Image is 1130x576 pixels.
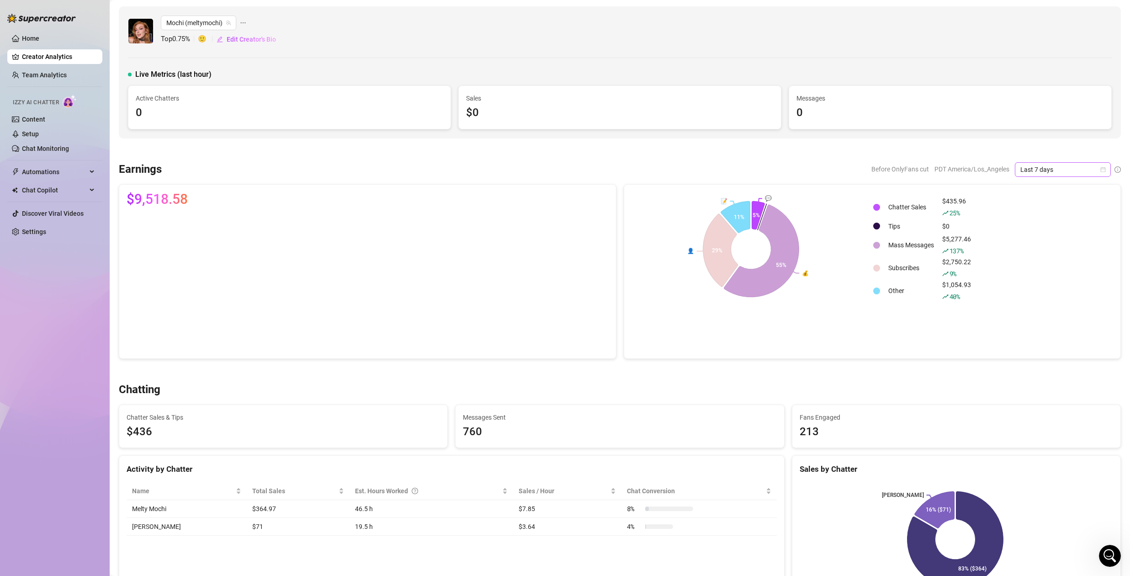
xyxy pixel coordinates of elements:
[22,49,95,64] a: Creator Analytics
[22,35,39,42] a: Home
[885,257,938,279] td: Subscribes
[942,293,949,300] span: rise
[161,34,198,45] span: Top 0.75 %
[519,486,609,496] span: Sales / Hour
[8,280,175,296] textarea: Message…
[33,48,175,77] div: curious about the DM's I get 6000 messages for Super AI right?
[127,412,440,422] span: Chatter Sales & Tips
[247,500,350,518] td: $364.97
[466,104,774,122] div: $0
[885,219,938,233] td: Tips
[63,95,77,108] img: AI Chatter
[7,84,110,104] div: 4000 messages in your tier
[22,130,39,138] a: Setup
[942,196,971,218] div: $435.96
[119,383,160,397] h3: Chatting
[1114,166,1121,173] span: info-circle
[15,153,143,189] div: That's our mutual goal :) By the way, can I ask how you heard about us?
[7,84,175,112] div: Nir says…
[22,228,46,235] a: Settings
[22,210,84,217] a: Discover Viral Videos
[627,522,642,532] span: 4 %
[7,202,175,256] div: Melty says…
[350,518,513,536] td: 19.5 h
[29,299,36,307] button: Gif picker
[950,292,960,301] span: 40 %
[7,112,175,148] div: Melty says…
[950,246,964,255] span: 137 %
[7,148,175,202] div: Nir says…
[800,423,1113,441] div: 213
[15,90,102,99] div: 4000 messages in your tier
[40,53,168,71] div: curious about the DM's I get 6000 messages for Super AI right?
[1099,545,1121,567] iframe: Intercom live chat
[226,20,231,26] span: team
[7,148,150,194] div: That's our mutual goal :)By the way, can I ask how you heard about us?
[127,463,777,475] div: Activity by Chatter
[885,196,938,218] td: Chatter Sales
[765,195,772,202] text: 💬
[33,202,175,248] div: ive been using your platform on and off for years now. hoping you guys would have something new c...
[13,98,59,107] span: Izzy AI Chatter
[942,221,971,231] div: $0
[119,162,162,177] h3: Earnings
[136,93,443,103] span: Active Chatters
[247,518,350,536] td: $71
[942,271,949,277] span: rise
[881,492,923,498] text: [PERSON_NAME]
[7,48,175,84] div: Melty says…
[463,412,776,422] span: Messages Sent
[198,34,216,45] span: 🙂
[240,16,246,30] span: ellipsis
[12,168,19,176] span: thunderbolt
[136,104,443,122] div: 0
[466,93,774,103] span: Sales
[1020,163,1105,176] span: Last 7 days
[40,207,168,243] div: ive been using your platform on and off for years now. hoping you guys would have something new c...
[157,296,171,310] button: Send a message…
[43,299,51,307] button: Upload attachment
[136,27,175,47] div: alrighty
[12,187,18,193] img: Chat Copilot
[796,104,1104,122] div: 0
[227,36,276,43] span: Edit Creator's Bio
[22,165,87,179] span: Automations
[22,116,45,123] a: Content
[800,463,1113,475] div: Sales by Chatter
[22,183,87,197] span: Chat Copilot
[216,32,276,47] button: Edit Creator's Bio
[513,482,621,500] th: Sales / Hour
[127,500,247,518] td: Melty Mochi
[942,280,971,302] div: $1,054.93
[6,4,23,21] button: go back
[44,11,91,21] p: Active 30m ago
[621,482,777,500] th: Chat Conversion
[796,93,1104,103] span: Messages
[7,256,150,302] div: So glad to hear thatAnd we have so much more coming soon
[463,423,776,441] div: 760
[26,5,41,20] div: Profile image for Nir
[160,4,177,20] div: Close
[627,486,764,496] span: Chat Conversion
[720,197,727,204] text: 📝
[513,500,621,518] td: $7.85
[950,269,956,278] span: 9 %
[871,162,929,176] span: Before OnlyFans cut
[143,4,160,21] button: Home
[513,518,621,536] td: $3.64
[627,504,642,514] span: 8 %
[15,261,143,297] div: So glad to hear that And we have so much more coming soon
[942,210,949,216] span: rise
[950,208,960,217] span: 25 %
[355,486,500,496] div: Est. Hours Worked
[128,19,153,43] img: Mochi
[350,500,513,518] td: 46.5 h
[166,16,231,30] span: Mochi (meltymochi)
[143,32,168,42] div: alrighty
[44,5,55,11] h1: Nir
[135,69,212,80] span: Live Metrics (last hour)
[22,71,67,79] a: Team Analytics
[412,486,418,496] span: question-circle
[132,486,234,496] span: Name
[127,482,247,500] th: Name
